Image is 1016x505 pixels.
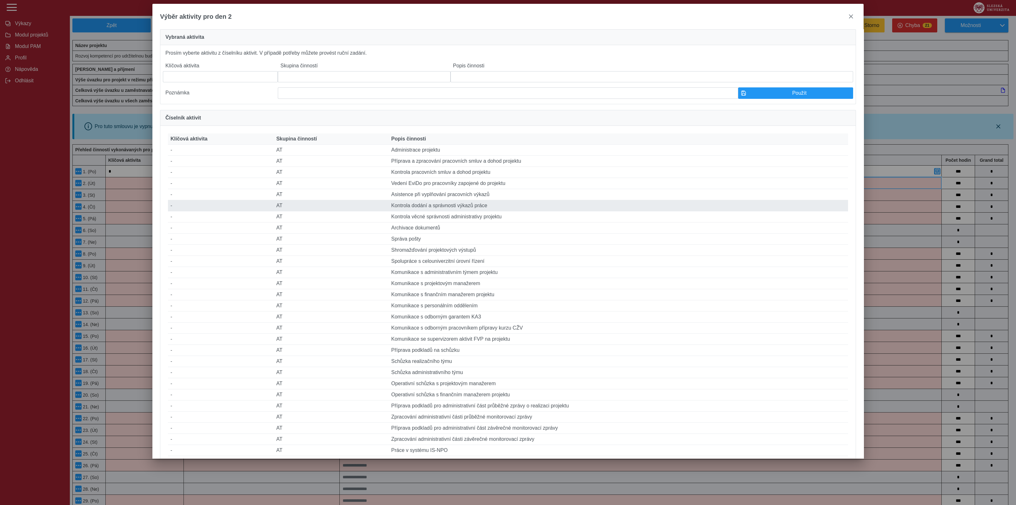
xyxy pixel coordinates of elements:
span: Klíčová aktivita [170,136,208,142]
td: Komunikace s finančním manažerem projektu [389,289,848,300]
td: Kontrola věcné správnosti administrativy projektu [389,211,848,222]
td: AT [274,256,389,267]
td: AT [274,245,389,256]
td: AT [274,300,389,311]
td: - [168,311,274,323]
td: - [168,400,274,412]
td: - [168,200,274,211]
td: AT [274,434,389,445]
td: AT [274,367,389,378]
label: Klíčová aktivita [163,60,278,71]
td: Komunikace s projektovým manažerem [389,278,848,289]
td: AT [274,289,389,300]
td: Operativní schůzka s projektovým manažerem [389,378,848,389]
td: - [168,189,274,200]
td: Asistence při vyplňování pracovních výkazů [389,189,848,200]
td: Schůzka realizačního týmu [389,356,848,367]
td: - [168,278,274,289]
td: - [168,145,274,156]
td: AT [274,400,389,412]
td: AT [274,389,389,400]
td: - [168,267,274,278]
td: - [168,412,274,423]
td: Zpracování dokumentace pro kontrolu projektu [389,456,848,467]
td: AT [274,178,389,189]
td: - [168,323,274,334]
td: - [168,156,274,167]
label: Poznámka [163,87,278,99]
button: close [846,11,856,22]
td: Komunikace s odborným pracovníkem přípravy kurzu CŽV [389,323,848,334]
td: - [168,234,274,245]
td: Vedení EviDo pro pracovníky zapojené do projektu [389,178,848,189]
td: AT [274,222,389,234]
span: Použít [749,90,850,96]
button: Použít [738,87,853,99]
td: Archivace dokumentů [389,222,848,234]
td: - [168,245,274,256]
td: AT [274,189,389,200]
label: Skupina činností [278,60,451,71]
td: Komunikace s odborným garantem KA3 [389,311,848,323]
td: - [168,445,274,456]
td: AT [274,145,389,156]
td: - [168,356,274,367]
td: Zpracování administrativní části průběžné monitorovací zprávy [389,412,848,423]
td: AT [274,200,389,211]
td: Kontrola dodání a správnosti výkazů práce [389,200,848,211]
td: AT [274,356,389,367]
td: - [168,378,274,389]
td: - [168,456,274,467]
td: Zpracování administrativní části závěrečné monitorovací zprávy [389,434,848,445]
td: - [168,334,274,345]
td: Administrace projektu [389,145,848,156]
td: Kontrola pracovních smluv a dohod projektu [389,167,848,178]
span: Skupina činností [276,136,317,142]
div: Prosím vyberte aktivitu z číselníku aktivit. V případě potřeby můžete provést ruční zadání. [160,45,856,104]
td: - [168,222,274,234]
td: AT [274,167,389,178]
td: AT [274,234,389,245]
td: AT [274,445,389,456]
td: Práce v systému IS-NPO [389,445,848,456]
td: Shromažďování projektových výstupů [389,245,848,256]
td: AT [274,423,389,434]
td: Komunikace s personálním oddělením [389,300,848,311]
td: - [168,178,274,189]
td: AT [274,345,389,356]
td: - [168,345,274,356]
td: AT [274,278,389,289]
td: - [168,423,274,434]
td: Příprava podkladů pro administrativní část průběžné zprávy o realizaci projektu [389,400,848,412]
span: Popis činnosti [391,136,426,142]
td: AT [274,267,389,278]
td: AT [274,456,389,467]
td: - [168,300,274,311]
td: AT [274,378,389,389]
td: Příprava a zpracování pracovních smluv a dohod projektu [389,156,848,167]
td: Komunikace se supervizorem aktivit FVP na projektu [389,334,848,345]
td: Operativní schůzka s finančním manažerem projektu [389,389,848,400]
td: - [168,389,274,400]
td: - [168,434,274,445]
td: - [168,256,274,267]
td: - [168,211,274,222]
span: Výběr aktivity pro den 2 [160,13,232,20]
td: AT [274,412,389,423]
td: Komunikace s administrativním týmem projektu [389,267,848,278]
td: Spolupráce s celouniverzitní úrovní řízení [389,256,848,267]
td: - [168,289,274,300]
td: AT [274,311,389,323]
td: Příprava podkladů pro administrativní část závěrečné monitorovací zprávy [389,423,848,434]
span: Číselník aktivit [165,115,201,120]
label: Popis činnosti [451,60,853,71]
td: - [168,167,274,178]
td: AT [274,156,389,167]
td: AT [274,323,389,334]
td: Schůzka administrativního týmu [389,367,848,378]
span: Vybraná aktivita [165,35,204,40]
td: AT [274,334,389,345]
td: Příprava podkladů na schůzku [389,345,848,356]
td: - [168,367,274,378]
td: Správa pošty [389,234,848,245]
